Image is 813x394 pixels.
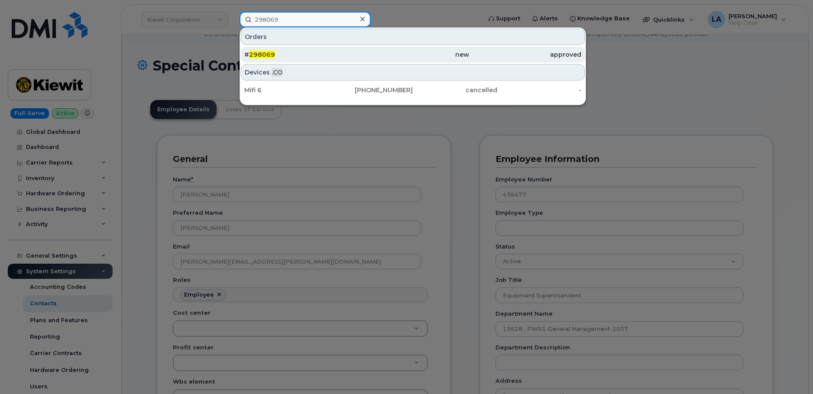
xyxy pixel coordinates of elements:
div: approved [469,50,581,59]
div: Orders [241,29,585,45]
a: Mifi 6[PHONE_NUMBER]cancelled- [241,82,585,98]
a: #298069newapproved [241,47,585,62]
span: 298069 [249,51,275,58]
div: Devices [241,64,585,81]
div: cancelled [413,86,497,94]
div: Mifi 6 [244,86,329,94]
div: [PHONE_NUMBER] [329,86,413,94]
div: - [497,86,582,94]
div: new [356,50,469,59]
iframe: Messenger Launcher [775,356,807,388]
div: # [244,50,356,59]
span: .CO [272,68,282,77]
input: Find something... [240,12,371,27]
